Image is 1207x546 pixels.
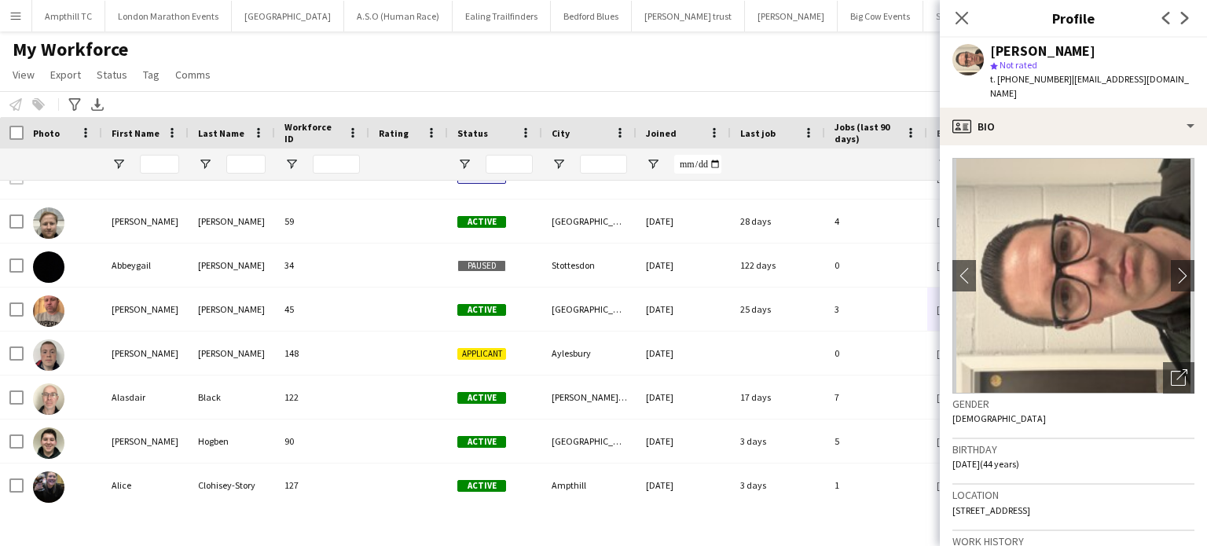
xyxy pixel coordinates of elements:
div: 17 days [731,376,825,419]
span: View [13,68,35,82]
img: Alex Hogben [33,427,64,459]
h3: Location [952,488,1194,502]
button: Ealing Trailfinders [453,1,551,31]
div: [PERSON_NAME] [102,420,189,463]
input: Status Filter Input [486,155,533,174]
button: Big Cow Events [838,1,923,31]
span: | [EMAIL_ADDRESS][DOMAIN_NAME] [990,73,1189,99]
div: Aylesbury [542,332,637,375]
button: Open Filter Menu [284,157,299,171]
div: 3 [825,288,927,331]
h3: Profile [940,8,1207,28]
div: 25 days [731,288,825,331]
div: Clohisey-Story [189,464,275,507]
div: 0 [825,332,927,375]
div: Black [189,376,275,419]
div: [PERSON_NAME] [189,200,275,243]
span: Last job [740,127,776,139]
button: [PERSON_NAME] trust [632,1,745,31]
div: [DATE] [637,464,731,507]
div: [GEOGRAPHIC_DATA] [542,200,637,243]
span: Tag [143,68,160,82]
div: [PERSON_NAME] [102,200,189,243]
button: Stage Right Productions [923,1,1044,31]
div: [DATE] [637,244,731,287]
span: First Name [112,127,160,139]
div: Ampthill [542,464,637,507]
div: [DATE] [637,376,731,419]
span: Jobs (last 90 days) [835,121,899,145]
button: Open Filter Menu [112,157,126,171]
button: [PERSON_NAME] [745,1,838,31]
button: Ampthill TC [32,1,105,31]
div: [PERSON_NAME] [102,288,189,331]
h3: Birthday [952,442,1194,456]
h3: Gender [952,397,1194,411]
div: 4 [825,200,927,243]
div: 5 [825,420,927,463]
span: My Workforce [13,38,128,61]
input: Last Name Filter Input [226,155,266,174]
div: 0 [825,244,927,287]
div: 34 [275,244,369,287]
span: Export [50,68,81,82]
img: Alice Clohisey-Story [33,471,64,503]
div: Alice [102,464,189,507]
span: City [552,127,570,139]
span: [STREET_ADDRESS] [952,504,1030,516]
button: Open Filter Menu [937,157,951,171]
input: City Filter Input [580,155,627,174]
button: Bedford Blues [551,1,632,31]
div: 90 [275,420,369,463]
div: [PERSON_NAME] [189,288,275,331]
button: Open Filter Menu [646,157,660,171]
span: Email [937,127,962,139]
button: London Marathon Events [105,1,232,31]
img: Crew avatar or photo [952,158,1194,394]
span: Comms [175,68,211,82]
div: 3 days [731,420,825,463]
img: Adrian Kaczmarczyk [33,295,64,327]
div: [GEOGRAPHIC_DATA] [542,420,637,463]
div: 122 days [731,244,825,287]
div: Bio [940,108,1207,145]
div: 148 [275,332,369,375]
div: [PERSON_NAME][GEOGRAPHIC_DATA] [542,376,637,419]
img: Alasdair Black [33,383,64,415]
div: Alasdair [102,376,189,419]
span: Status [97,68,127,82]
button: Open Filter Menu [552,157,566,171]
div: [PERSON_NAME] [102,332,189,375]
button: A.S.O (Human Race) [344,1,453,31]
span: Workforce ID [284,121,341,145]
span: Photo [33,127,60,139]
span: Applicant [457,348,506,360]
span: Active [457,216,506,228]
button: Open Filter Menu [457,157,471,171]
img: Aaron Clarke [33,207,64,239]
span: Status [457,127,488,139]
div: [DATE] [637,332,731,375]
span: Not rated [1000,59,1037,71]
img: Aidan Lynn [33,339,64,371]
span: Active [457,392,506,404]
span: Rating [379,127,409,139]
div: [PERSON_NAME] [189,244,275,287]
div: Abbeygail [102,244,189,287]
span: Active [457,480,506,492]
span: t. [PHONE_NUMBER] [990,73,1072,85]
a: Export [44,64,87,85]
div: [PERSON_NAME] [189,332,275,375]
div: [PERSON_NAME] [990,44,1095,58]
span: Active [457,304,506,316]
img: Abbeygail Sykes [33,251,64,283]
app-action-btn: Export XLSX [88,95,107,114]
div: Stottesdon [542,244,637,287]
div: [DATE] [637,420,731,463]
app-action-btn: Advanced filters [65,95,84,114]
a: Tag [137,64,166,85]
button: [GEOGRAPHIC_DATA] [232,1,344,31]
span: [DATE] (44 years) [952,458,1019,470]
div: [GEOGRAPHIC_DATA] [542,288,637,331]
a: View [6,64,41,85]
